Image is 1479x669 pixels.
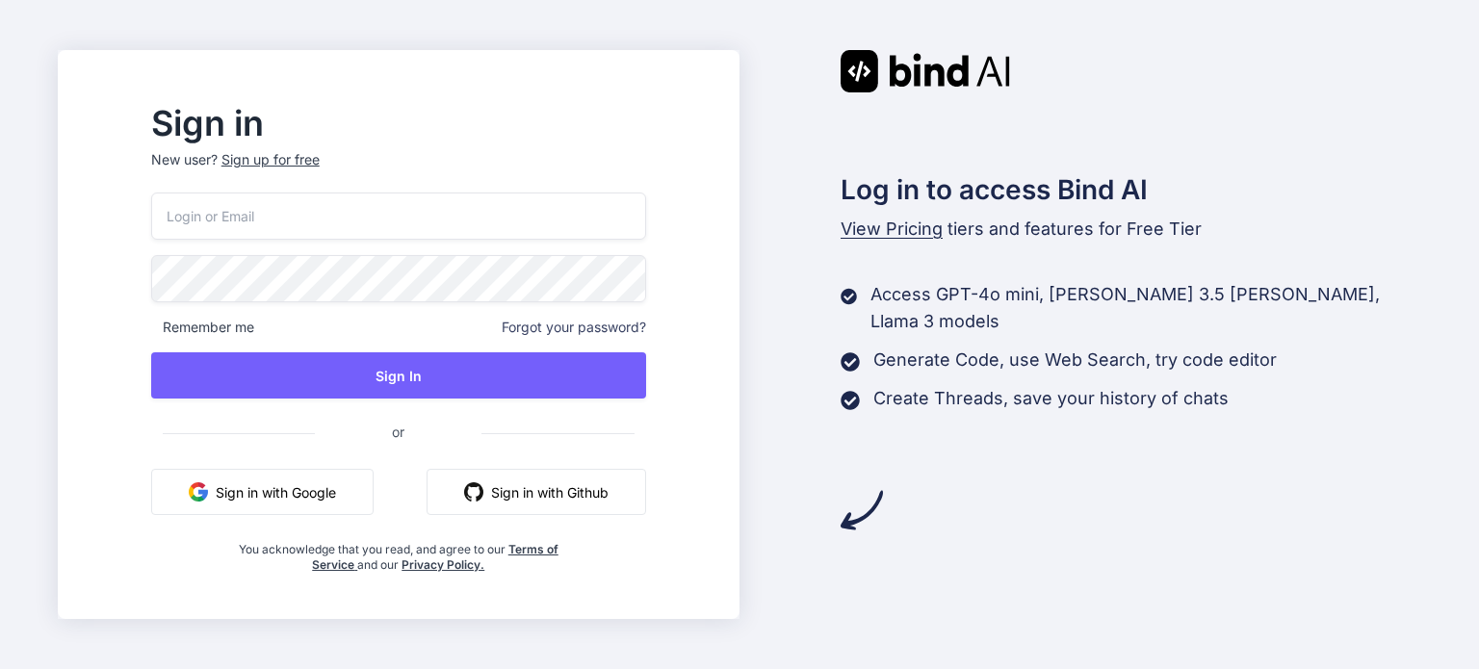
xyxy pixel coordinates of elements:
span: Remember me [151,318,254,337]
div: Sign up for free [221,150,320,169]
p: New user? [151,150,646,193]
span: Forgot your password? [502,318,646,337]
button: Sign In [151,352,646,399]
img: github [464,482,483,502]
button: Sign in with Github [427,469,646,515]
input: Login or Email [151,193,646,240]
p: Create Threads, save your history of chats [873,385,1229,412]
p: tiers and features for Free Tier [841,216,1422,243]
p: Access GPT-4o mini, [PERSON_NAME] 3.5 [PERSON_NAME], Llama 3 models [870,281,1421,335]
a: Terms of Service [312,542,558,572]
img: arrow [841,489,883,531]
div: You acknowledge that you read, and agree to our and our [233,530,563,573]
a: Privacy Policy. [402,557,484,572]
p: Generate Code, use Web Search, try code editor [873,347,1277,373]
img: Bind AI logo [841,50,1010,92]
h2: Sign in [151,108,646,139]
span: or [315,408,481,455]
button: Sign in with Google [151,469,374,515]
img: google [189,482,208,502]
h2: Log in to access Bind AI [841,169,1422,210]
span: View Pricing [841,219,943,239]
